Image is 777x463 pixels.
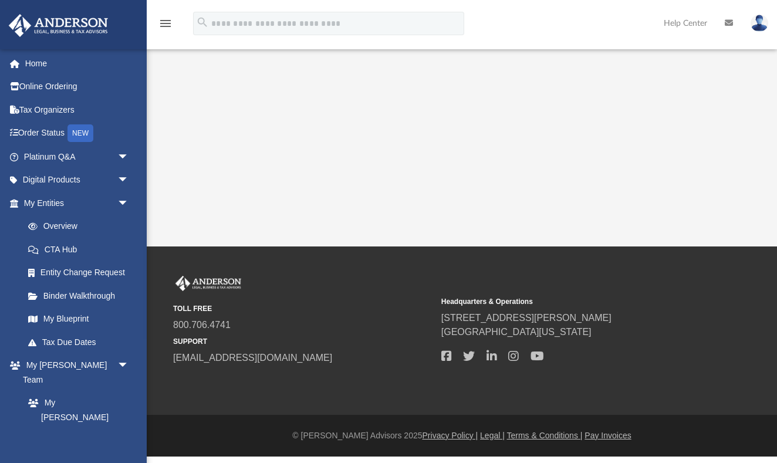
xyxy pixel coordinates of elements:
[8,354,141,391] a: My [PERSON_NAME] Teamarrow_drop_down
[117,191,141,215] span: arrow_drop_down
[441,296,701,307] small: Headquarters & Operations
[16,215,147,238] a: Overview
[16,284,147,307] a: Binder Walkthrough
[158,22,173,31] a: menu
[173,276,244,291] img: Anderson Advisors Platinum Portal
[441,327,592,337] a: [GEOGRAPHIC_DATA][US_STATE]
[173,303,433,314] small: TOLL FREE
[117,145,141,169] span: arrow_drop_down
[16,261,147,285] a: Entity Change Request
[423,431,478,440] a: Privacy Policy |
[8,121,147,146] a: Order StatusNEW
[441,313,612,323] a: [STREET_ADDRESS][PERSON_NAME]
[173,336,433,347] small: SUPPORT
[16,307,141,331] a: My Blueprint
[8,52,147,75] a: Home
[173,320,231,330] a: 800.706.4741
[8,145,147,168] a: Platinum Q&Aarrow_drop_down
[173,353,332,363] a: [EMAIL_ADDRESS][DOMAIN_NAME]
[8,98,147,121] a: Tax Organizers
[8,191,147,215] a: My Entitiesarrow_drop_down
[16,330,147,354] a: Tax Due Dates
[751,15,768,32] img: User Pic
[158,16,173,31] i: menu
[8,168,147,192] a: Digital Productsarrow_drop_down
[5,14,112,37] img: Anderson Advisors Platinum Portal
[16,391,135,444] a: My [PERSON_NAME] Team
[67,124,93,142] div: NEW
[8,75,147,99] a: Online Ordering
[16,238,147,261] a: CTA Hub
[507,431,583,440] a: Terms & Conditions |
[117,168,141,192] span: arrow_drop_down
[147,430,777,442] div: © [PERSON_NAME] Advisors 2025
[480,431,505,440] a: Legal |
[585,431,631,440] a: Pay Invoices
[117,354,141,378] span: arrow_drop_down
[196,16,209,29] i: search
